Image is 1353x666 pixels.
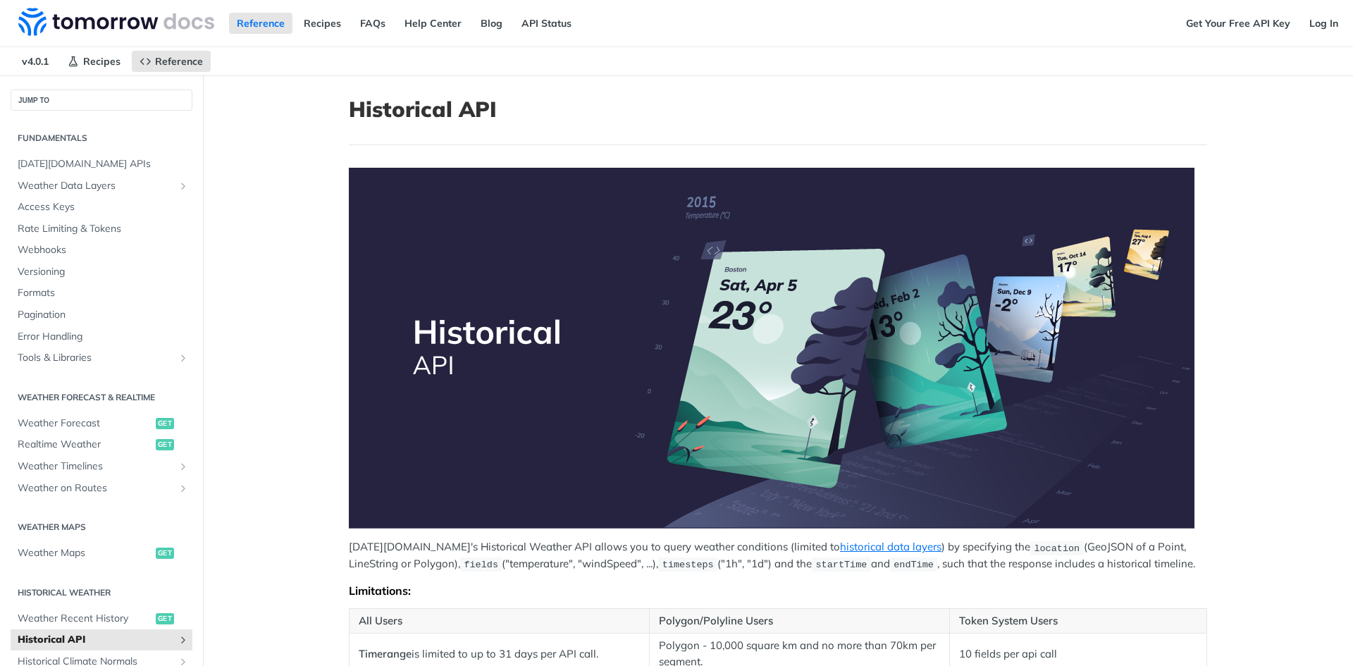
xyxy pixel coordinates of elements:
span: Realtime Weather [18,438,152,452]
a: [DATE][DOMAIN_NAME] APIs [11,154,192,175]
button: Show subpages for Weather Timelines [178,461,189,472]
span: Weather on Routes [18,481,174,495]
button: JUMP TO [11,90,192,111]
p: [DATE][DOMAIN_NAME]'s Historical Weather API allows you to query weather conditions (limited to )... [349,539,1207,572]
a: Weather on RoutesShow subpages for Weather on Routes [11,478,192,499]
span: Rate Limiting & Tokens [18,222,189,236]
span: Weather Maps [18,546,152,560]
button: Show subpages for Tools & Libraries [178,352,189,364]
a: Weather Forecastget [11,413,192,434]
button: Show subpages for Weather on Routes [178,483,189,494]
h2: Historical Weather [11,586,192,599]
th: Token System Users [949,608,1206,634]
a: Error Handling [11,326,192,347]
a: Reference [229,13,292,34]
span: Weather Forecast [18,417,152,431]
a: Recipes [296,13,349,34]
h1: Historical API [349,97,1207,122]
span: Access Keys [18,200,189,214]
a: Reference [132,51,211,72]
th: All Users [350,608,650,634]
span: Tools & Libraries [18,351,174,365]
a: Webhooks [11,240,192,261]
img: Historical-API.png [349,168,1194,529]
a: Recipes [60,51,128,72]
code: location [1030,541,1084,555]
a: Get Your Free API Key [1178,13,1298,34]
span: Weather Timelines [18,460,174,474]
a: Blog [473,13,510,34]
a: Weather Data LayersShow subpages for Weather Data Layers [11,175,192,197]
span: Weather Data Layers [18,179,174,193]
a: Historical APIShow subpages for Historical API [11,629,192,650]
span: get [156,418,174,429]
th: Polygon/Polyline Users [649,608,949,634]
span: Weather Recent History [18,612,152,626]
button: Show subpages for Historical API [178,634,189,646]
a: API Status [514,13,579,34]
a: historical data layers [840,540,941,553]
a: Weather TimelinesShow subpages for Weather Timelines [11,456,192,477]
a: Access Keys [11,197,192,218]
h2: Fundamentals [11,132,192,144]
span: Webhooks [18,243,189,257]
a: Versioning [11,261,192,283]
img: Tomorrow.io Weather API Docs [18,8,214,36]
span: get [156,548,174,559]
a: Log In [1302,13,1346,34]
a: Pagination [11,304,192,326]
span: [DATE][DOMAIN_NAME] APIs [18,157,189,171]
code: fields [460,557,502,572]
h2: Weather Forecast & realtime [11,391,192,404]
span: v4.0.1 [14,51,56,72]
a: Rate Limiting & Tokens [11,218,192,240]
span: Expand image [349,168,1207,529]
span: Formats [18,286,189,300]
span: get [156,613,174,624]
code: timesteps [658,557,717,572]
strong: Timerange [359,647,412,660]
a: Realtime Weatherget [11,434,192,455]
span: Pagination [18,308,189,322]
a: Weather Recent Historyget [11,608,192,629]
div: Limitations: [349,584,1207,598]
a: Formats [11,283,192,304]
span: Historical API [18,633,174,647]
span: Recipes [83,55,121,68]
h2: Weather Maps [11,521,192,534]
span: get [156,439,174,450]
a: Tools & LibrariesShow subpages for Tools & Libraries [11,347,192,369]
span: Versioning [18,265,189,279]
a: FAQs [352,13,393,34]
a: Help Center [397,13,469,34]
button: Show subpages for Weather Data Layers [178,180,189,192]
code: startTime [812,557,871,572]
span: Reference [155,55,203,68]
span: Error Handling [18,330,189,344]
code: endTime [890,557,938,572]
a: Weather Mapsget [11,543,192,564]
